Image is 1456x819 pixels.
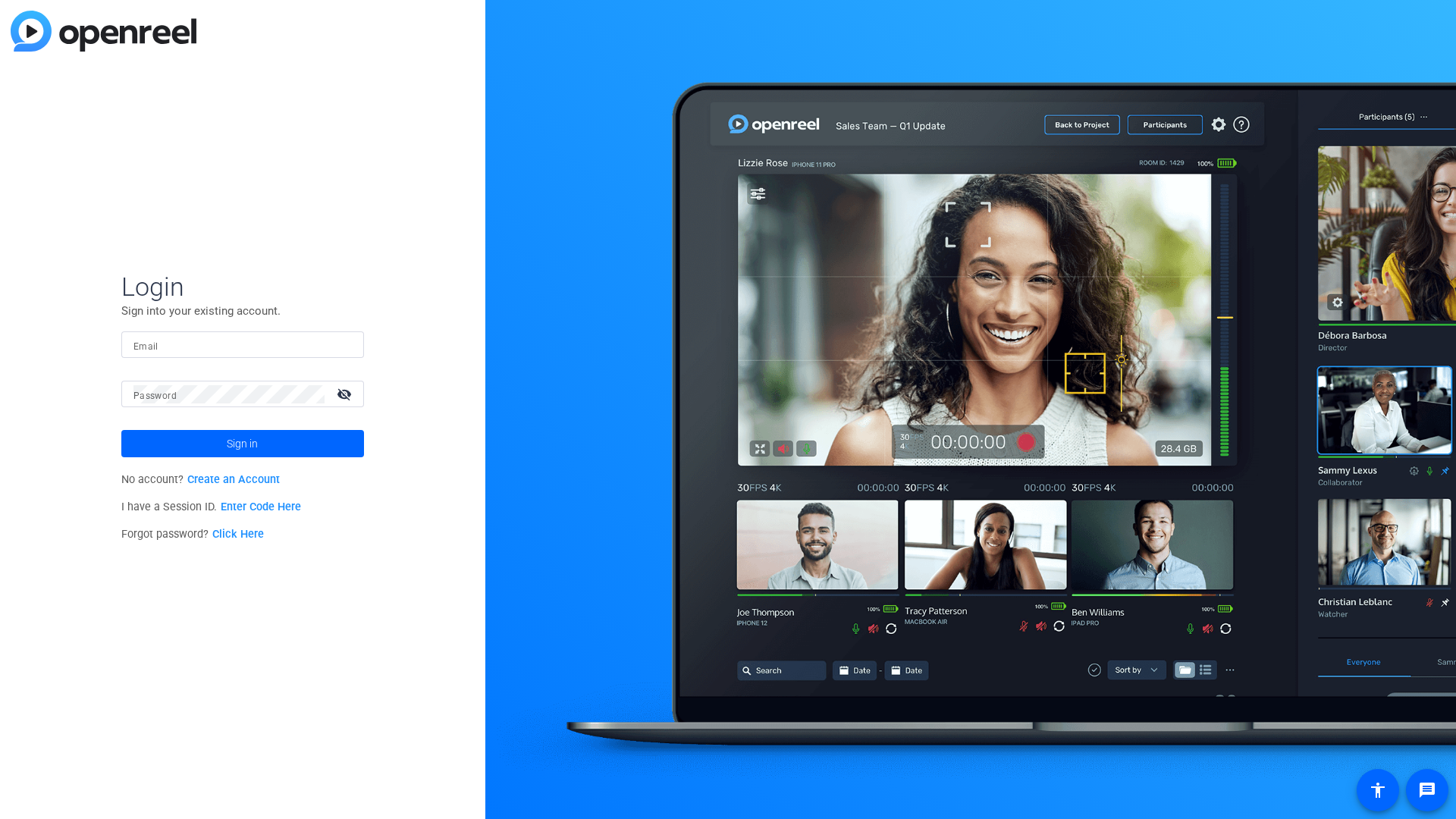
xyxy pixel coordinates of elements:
span: Sign in [227,425,258,463]
span: Login [121,271,364,303]
span: No account? [121,473,280,486]
mat-icon: accessibility [1369,781,1387,799]
mat-icon: message [1418,781,1436,799]
input: Enter Email Address [133,336,352,354]
a: Enter Code Here [221,500,301,513]
a: Click Here [212,528,264,541]
button: Sign in [121,430,364,457]
p: Sign into your existing account. [121,303,364,319]
span: I have a Session ID. [121,500,301,513]
mat-label: Email [133,341,158,352]
mat-icon: visibility_off [328,383,364,405]
span: Forgot password? [121,528,264,541]
mat-label: Password [133,391,177,401]
img: blue-gradient.svg [11,11,196,52]
a: Create an Account [187,473,280,486]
